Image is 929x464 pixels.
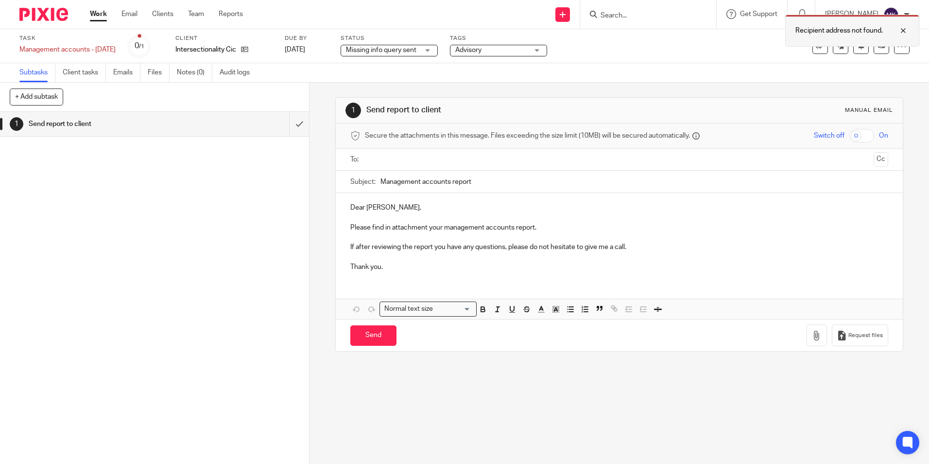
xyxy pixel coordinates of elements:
a: Emails [113,63,140,82]
label: Tags [450,35,547,42]
a: Team [188,9,204,19]
div: Search for option [379,302,477,317]
a: Files [148,63,170,82]
label: Status [341,35,438,42]
p: Recipient address not found. [795,26,883,36]
h1: Send report to client [29,117,196,131]
small: /1 [139,44,144,49]
p: If after reviewing the report you have any questions, please do not hesitate to give me a call. [350,242,888,252]
a: Notes (0) [177,63,212,82]
div: 0 [135,40,144,52]
span: Secure the attachments in this message. Files exceeding the size limit (10MB) will be secured aut... [365,131,690,141]
a: Subtasks [19,63,55,82]
label: Subject: [350,177,376,187]
a: Email [121,9,138,19]
button: Request files [832,324,888,346]
input: Search for option [436,304,471,314]
div: Manual email [845,107,893,114]
label: To: [350,155,361,164]
a: Reports [219,9,243,19]
div: Management accounts - August 2025 [19,45,116,54]
div: 1 [345,103,361,118]
span: [DATE] [285,46,305,53]
span: Advisory [455,47,482,54]
span: Request files [848,332,883,339]
a: Client tasks [63,63,106,82]
label: Due by [285,35,328,42]
p: Thank you. [350,262,888,272]
a: Work [90,9,107,19]
p: Intersectionality Cic [175,45,236,54]
button: Cc [874,152,888,167]
p: Dear [PERSON_NAME], [350,203,888,213]
a: Audit logs [220,63,257,82]
button: + Add subtask [10,89,63,105]
img: svg%3E [883,7,899,22]
div: Management accounts - [DATE] [19,45,116,54]
img: Pixie [19,8,68,21]
span: On [879,131,888,141]
label: Task [19,35,116,42]
span: Missing info query sent [346,47,416,54]
p: Please find in attachment your management accounts report. [350,223,888,232]
input: Send [350,325,396,346]
h1: Send report to client [366,105,640,115]
a: Clients [152,9,173,19]
div: 1 [10,117,23,131]
span: Normal text size [382,304,435,314]
span: Switch off [814,131,844,141]
label: Client [175,35,273,42]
